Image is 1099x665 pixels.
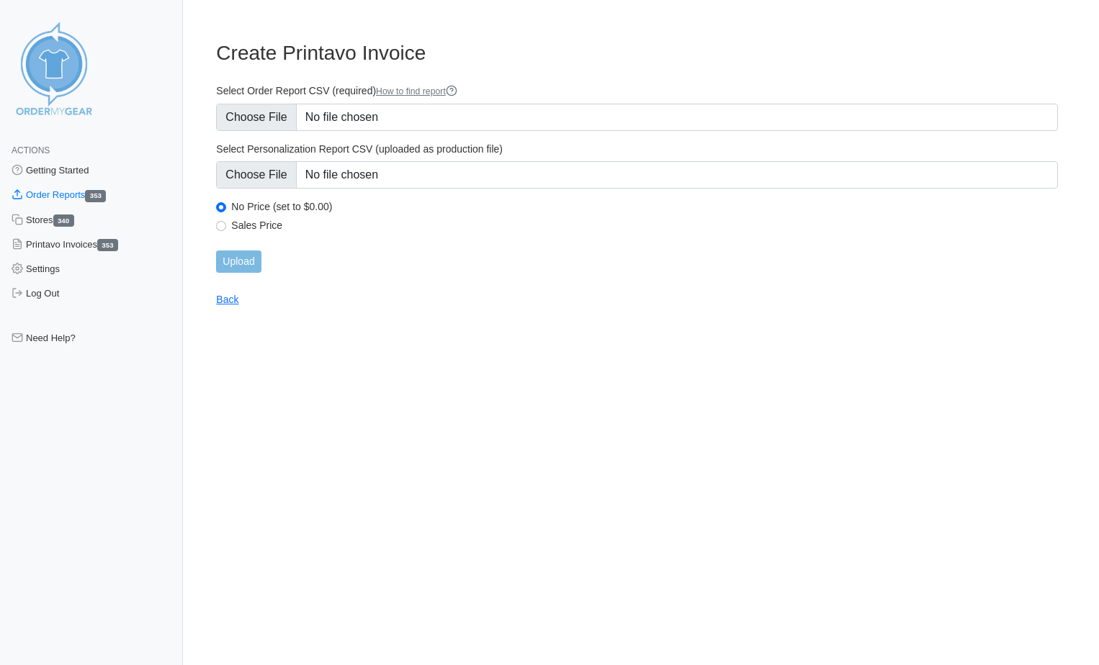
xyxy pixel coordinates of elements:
[53,214,74,227] span: 340
[97,239,118,251] span: 353
[231,200,1058,213] label: No Price (set to $0.00)
[85,190,106,202] span: 353
[216,250,261,273] input: Upload
[216,294,238,305] a: Back
[12,145,50,155] span: Actions
[216,84,1058,98] label: Select Order Report CSV (required)
[216,41,1058,65] h3: Create Printavo Invoice
[231,219,1058,232] label: Sales Price
[376,86,457,96] a: How to find report
[216,142,1058,155] label: Select Personalization Report CSV (uploaded as production file)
